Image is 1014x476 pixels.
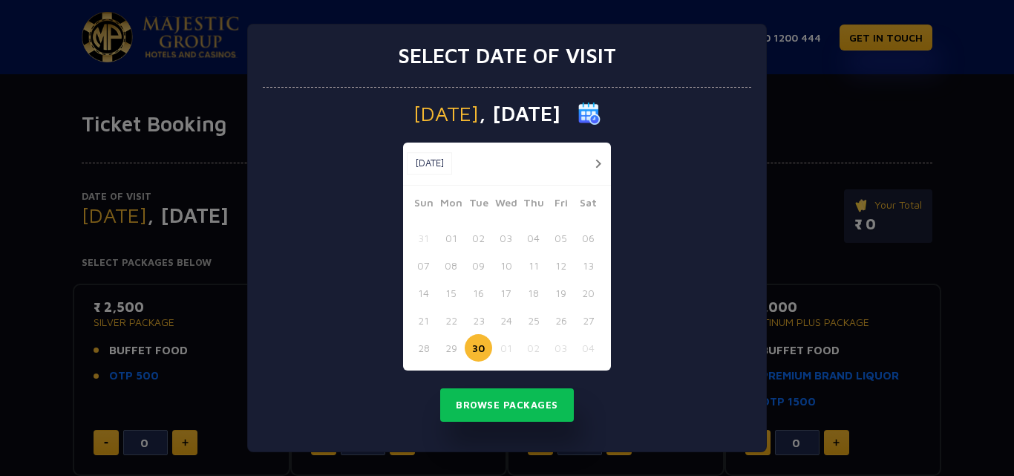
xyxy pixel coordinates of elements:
[410,195,437,215] span: Sun
[398,43,616,68] h3: Select date of visit
[492,195,520,215] span: Wed
[492,279,520,307] button: 17
[575,252,602,279] button: 13
[410,307,437,334] button: 21
[440,388,574,423] button: Browse Packages
[410,252,437,279] button: 07
[410,334,437,362] button: 28
[547,334,575,362] button: 03
[520,252,547,279] button: 11
[407,152,452,175] button: [DATE]
[437,224,465,252] button: 01
[437,334,465,362] button: 29
[520,279,547,307] button: 18
[465,334,492,362] button: 30
[547,307,575,334] button: 26
[410,224,437,252] button: 31
[413,103,479,124] span: [DATE]
[575,195,602,215] span: Sat
[437,252,465,279] button: 08
[492,224,520,252] button: 03
[437,195,465,215] span: Mon
[465,224,492,252] button: 02
[465,279,492,307] button: 16
[492,307,520,334] button: 24
[547,252,575,279] button: 12
[437,307,465,334] button: 22
[575,307,602,334] button: 27
[437,279,465,307] button: 15
[575,224,602,252] button: 06
[520,195,547,215] span: Thu
[547,224,575,252] button: 05
[410,279,437,307] button: 14
[575,279,602,307] button: 20
[578,102,601,125] img: calender icon
[465,195,492,215] span: Tue
[547,279,575,307] button: 19
[520,334,547,362] button: 02
[520,224,547,252] button: 04
[547,195,575,215] span: Fri
[492,334,520,362] button: 01
[575,334,602,362] button: 04
[465,252,492,279] button: 09
[479,103,560,124] span: , [DATE]
[520,307,547,334] button: 25
[492,252,520,279] button: 10
[465,307,492,334] button: 23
